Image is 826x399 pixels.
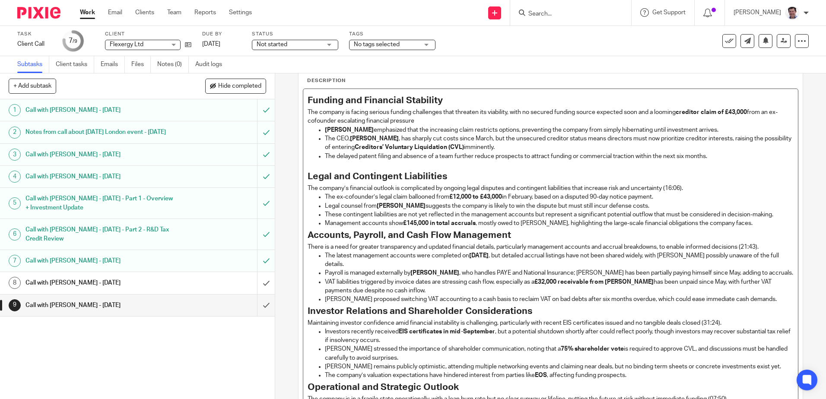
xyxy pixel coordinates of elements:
[308,243,793,251] p: There is a need for greater transparency and updated financial details, particularly management a...
[202,41,220,47] span: [DATE]
[17,7,60,19] img: Pixie
[202,31,241,38] label: Due by
[676,109,747,115] strong: creditor claim of £43,000
[167,8,181,17] a: Team
[25,299,174,312] h1: Call with [PERSON_NAME] - [DATE]
[561,346,624,352] strong: 75% shareholder vote
[17,31,52,38] label: Task
[25,104,174,117] h1: Call with [PERSON_NAME] - [DATE]
[257,41,287,47] span: Not started
[25,276,174,289] h1: Call with [PERSON_NAME] - [DATE]
[325,345,793,362] p: [PERSON_NAME] stressed the importance of shareholder communication, noting that a is required to ...
[325,127,374,133] strong: [PERSON_NAME]
[399,329,495,335] strong: EIS certificates in mid-September
[325,269,793,277] p: Payroll is managed externally by , who handles PAYE and National Insurance; [PERSON_NAME] has bee...
[9,127,21,139] div: 2
[308,319,793,327] p: Maintaining investor confidence amid financial instability is challenging, particularly with rece...
[325,193,793,201] p: The ex-cofounder’s legal claim ballooned from in February, based on a disputed 90-day notice paym...
[308,184,793,193] p: The company’s financial outlook is complicated by ongoing legal disputes and contingent liabiliti...
[135,8,154,17] a: Clients
[131,56,151,73] a: Files
[308,231,511,240] strong: Accounts, Payroll, and Cash Flow Management
[25,223,174,245] h1: Call with [PERSON_NAME] - [DATE] - Part 2 - R&D Tax Credit Review
[652,9,686,16] span: Get Support
[108,8,122,17] a: Email
[205,79,266,93] button: Hide completed
[9,197,21,209] div: 5
[25,148,174,161] h1: Call with [PERSON_NAME] - [DATE]
[377,203,426,209] strong: [PERSON_NAME]
[325,219,793,228] p: Management accounts show , mostly owed to [PERSON_NAME], highlighting the large-scale financial o...
[252,31,338,38] label: Status
[307,77,346,84] p: Description
[325,371,793,380] p: The company’s valuation expectations have hindered interest from parties like , affecting funding...
[785,6,799,20] img: Facebook%20Profile%20picture%20(2).jpg
[9,171,21,183] div: 4
[157,56,189,73] a: Notes (0)
[9,149,21,161] div: 3
[308,383,459,392] strong: Operational and Strategic Outlook
[9,79,56,93] button: + Add subtask
[17,40,52,48] div: Client Call
[308,108,793,126] p: The company is facing serious funding challenges that threaten its viability, with no secured fun...
[410,270,459,276] strong: [PERSON_NAME]
[218,83,261,90] span: Hide completed
[9,228,21,241] div: 6
[534,279,654,285] strong: £32,000 receivable from [PERSON_NAME]
[9,277,21,289] div: 8
[349,31,435,38] label: Tags
[308,307,532,316] strong: Investor Relations and Shareholder Considerations
[403,220,476,226] strong: £145,000 in total accruals
[9,299,21,311] div: 9
[105,31,191,38] label: Client
[535,372,547,378] strong: EOS
[469,253,489,259] strong: [DATE]
[325,327,793,345] p: Investors recently received , but a potential shutdown shortly after could reflect poorly, though...
[308,96,443,105] strong: Funding and Financial Stability
[69,36,77,46] div: 7
[325,134,793,152] p: The CEO, , has sharply cut costs since March, but the unsecured creditor status means directors m...
[527,10,605,18] input: Search
[325,152,793,161] p: The delayed patent filing and absence of a team further reduce prospects to attract funding or co...
[101,56,125,73] a: Emails
[449,194,502,200] strong: £12,000 to £43,000
[80,8,95,17] a: Work
[355,144,464,150] strong: Creditors’ Voluntary Liquidation (CVL)
[17,56,49,73] a: Subtasks
[325,362,793,371] p: [PERSON_NAME] remains publicly optimistic, attending multiple networking events and claiming near...
[350,136,399,142] strong: [PERSON_NAME]
[195,56,229,73] a: Audit logs
[56,56,94,73] a: Client tasks
[9,255,21,267] div: 7
[734,8,781,17] p: [PERSON_NAME]
[194,8,216,17] a: Reports
[325,295,793,304] p: [PERSON_NAME] proposed switching VAT accounting to a cash basis to reclaim VAT on bad debts after...
[325,251,793,269] p: The latest management accounts were completed on , but detailed accrual listings have not been sh...
[325,210,793,219] p: These contingent liabilities are not yet reflected in the management accounts but represent a sig...
[25,254,174,267] h1: Call with [PERSON_NAME] - [DATE]
[110,41,143,47] span: Flexergy Ltd
[354,41,400,47] span: No tags selected
[229,8,252,17] a: Settings
[73,39,77,44] small: /9
[25,192,174,214] h1: Call with [PERSON_NAME] - [DATE] - Part 1 - Overview + Investment Update
[325,202,793,210] p: Legal counsel from suggests the company is likely to win the dispute but must still incur defense...
[9,104,21,116] div: 1
[25,170,174,183] h1: Call with [PERSON_NAME] - [DATE]
[325,126,793,134] p: emphasized that the increasing claim restricts options, preventing the company from simply hibern...
[25,126,174,139] h1: Notes from call about [DATE] London event - [DATE]
[325,278,793,295] p: VAT liabilities triggered by invoice dates are stressing cash flow, especially as a has been unpa...
[308,172,447,181] strong: Legal and Contingent Liabilities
